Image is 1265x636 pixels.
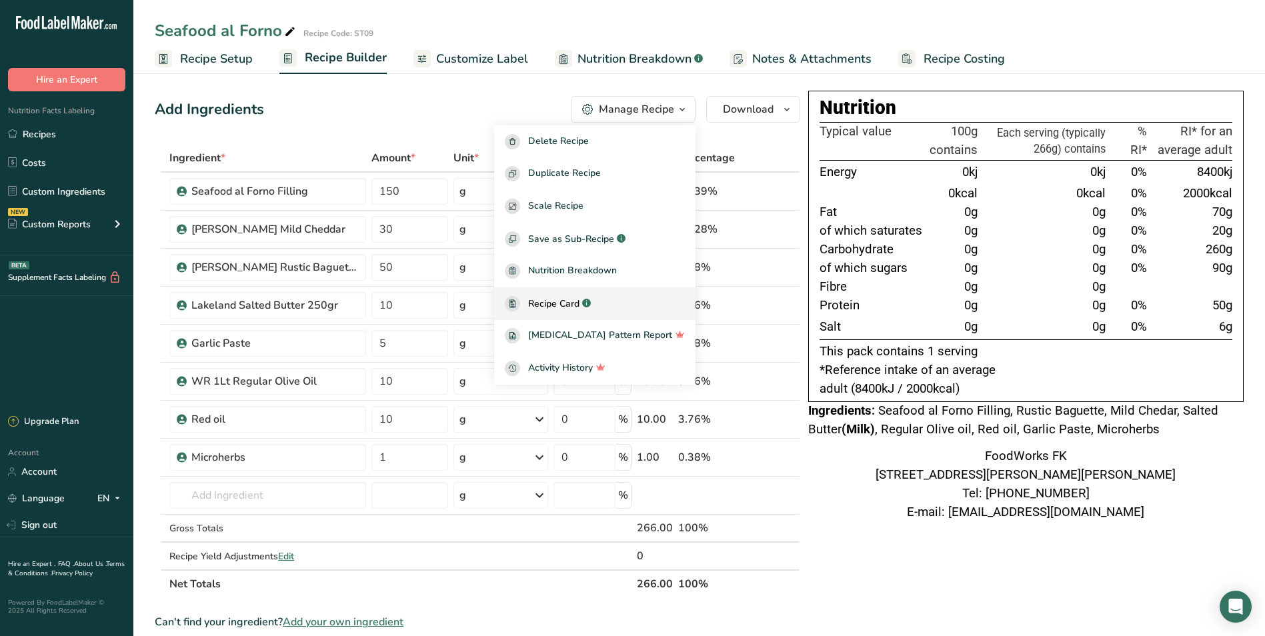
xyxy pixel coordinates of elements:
[8,559,55,569] a: Hire an Expert .
[459,259,466,275] div: g
[51,569,93,578] a: Privacy Policy
[1150,185,1232,203] td: 2000kcal
[1130,124,1147,157] span: % RI*
[898,44,1005,74] a: Recipe Costing
[191,221,358,237] div: [PERSON_NAME] Mild Cheddar
[459,221,466,237] div: g
[678,183,736,199] div: 56.39%
[571,96,696,123] button: Manage Recipe
[279,43,387,75] a: Recipe Builder
[58,559,74,569] a: FAQ .
[820,94,1232,122] div: Nutrition
[494,287,696,320] a: Recipe Card
[1131,205,1147,219] span: 0%
[1131,186,1147,201] span: 0%
[8,599,125,615] div: Powered By FoodLabelMaker © 2025 All Rights Reserved
[678,150,735,166] span: Percentage
[528,297,579,311] span: Recipe Card
[678,221,736,237] div: 11.28%
[191,373,358,389] div: WR 1Lt Regular Olive Oil
[706,96,800,123] button: Download
[820,343,1232,361] p: This pack contains 1 serving
[1090,165,1106,179] span: 0kj
[808,403,1218,437] span: Seafood al Forno Filling, Rustic Baguette, Mild Chedar, Salted Butter , Regular Olive oil, Red oi...
[191,259,358,275] div: [PERSON_NAME] Rustic Baguette
[1092,223,1106,238] span: 0g
[752,50,872,68] span: Notes & Attachments
[634,569,676,597] th: 266.00
[8,217,91,231] div: Custom Reports
[528,328,672,343] span: [MEDICAL_DATA] Pattern Report
[820,315,927,339] td: Salt
[820,241,927,259] td: Carbohydrate
[528,263,617,279] span: Nutrition Breakdown
[1150,315,1232,339] td: 6g
[678,411,736,427] div: 3.76%
[459,487,466,503] div: g
[74,559,106,569] a: About Us .
[167,569,634,597] th: Net Totals
[436,50,528,68] span: Customize Label
[459,411,466,427] div: g
[155,44,253,74] a: Recipe Setup
[155,19,298,43] div: Seafood al Forno
[820,160,927,184] td: Energy
[305,49,387,67] span: Recipe Builder
[169,521,366,535] div: Gross Totals
[180,50,253,68] span: Recipe Setup
[453,150,479,166] span: Unit
[1131,261,1147,275] span: 0%
[723,101,774,117] span: Download
[678,297,736,313] div: 3.76%
[964,242,978,257] span: 0g
[494,320,696,353] a: [MEDICAL_DATA] Pattern Report
[8,415,79,429] div: Upgrade Plan
[155,614,800,630] div: Can't find your ingredient?
[637,548,673,564] div: 0
[637,449,673,465] div: 1.00
[1092,298,1106,313] span: 0g
[303,27,373,39] div: Recipe Code: ST09
[169,482,366,509] input: Add Ingredient
[8,208,28,216] div: NEW
[964,319,978,334] span: 0g
[964,261,978,275] span: 0g
[494,223,696,255] button: Save as Sub-Recipe
[459,449,466,465] div: g
[820,297,927,315] td: Protein
[820,363,996,396] span: *Reference intake of an average adult (8400kJ / 2000kcal)
[820,123,927,161] th: Typical value
[1131,298,1147,313] span: 0%
[1131,223,1147,238] span: 0%
[278,550,294,563] span: Edit
[678,335,736,351] div: 1.88%
[1076,186,1106,201] span: 0kcal
[494,158,696,191] button: Duplicate Recipe
[1131,242,1147,257] span: 0%
[8,559,125,578] a: Terms & Conditions .
[678,449,736,465] div: 0.38%
[964,298,978,313] span: 0g
[577,50,692,68] span: Nutrition Breakdown
[964,279,978,294] span: 0g
[637,411,673,427] div: 10.00
[191,335,358,351] div: Garlic Paste
[1092,319,1106,334] span: 0g
[1150,297,1232,315] td: 50g
[730,44,872,74] a: Notes & Attachments
[528,361,593,376] span: Activity History
[820,278,927,297] td: Fibre
[459,183,466,199] div: g
[8,487,65,510] a: Language
[637,520,673,536] div: 266.00
[528,199,583,214] span: Scale Recipe
[459,335,466,351] div: g
[494,255,696,287] a: Nutrition Breakdown
[1150,241,1232,259] td: 260g
[1220,591,1252,623] div: Open Intercom Messenger
[599,101,674,117] div: Manage Recipe
[528,134,589,149] span: Delete Recipe
[8,68,125,91] button: Hire an Expert
[676,569,739,597] th: 100%
[283,614,403,630] span: Add your own ingredient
